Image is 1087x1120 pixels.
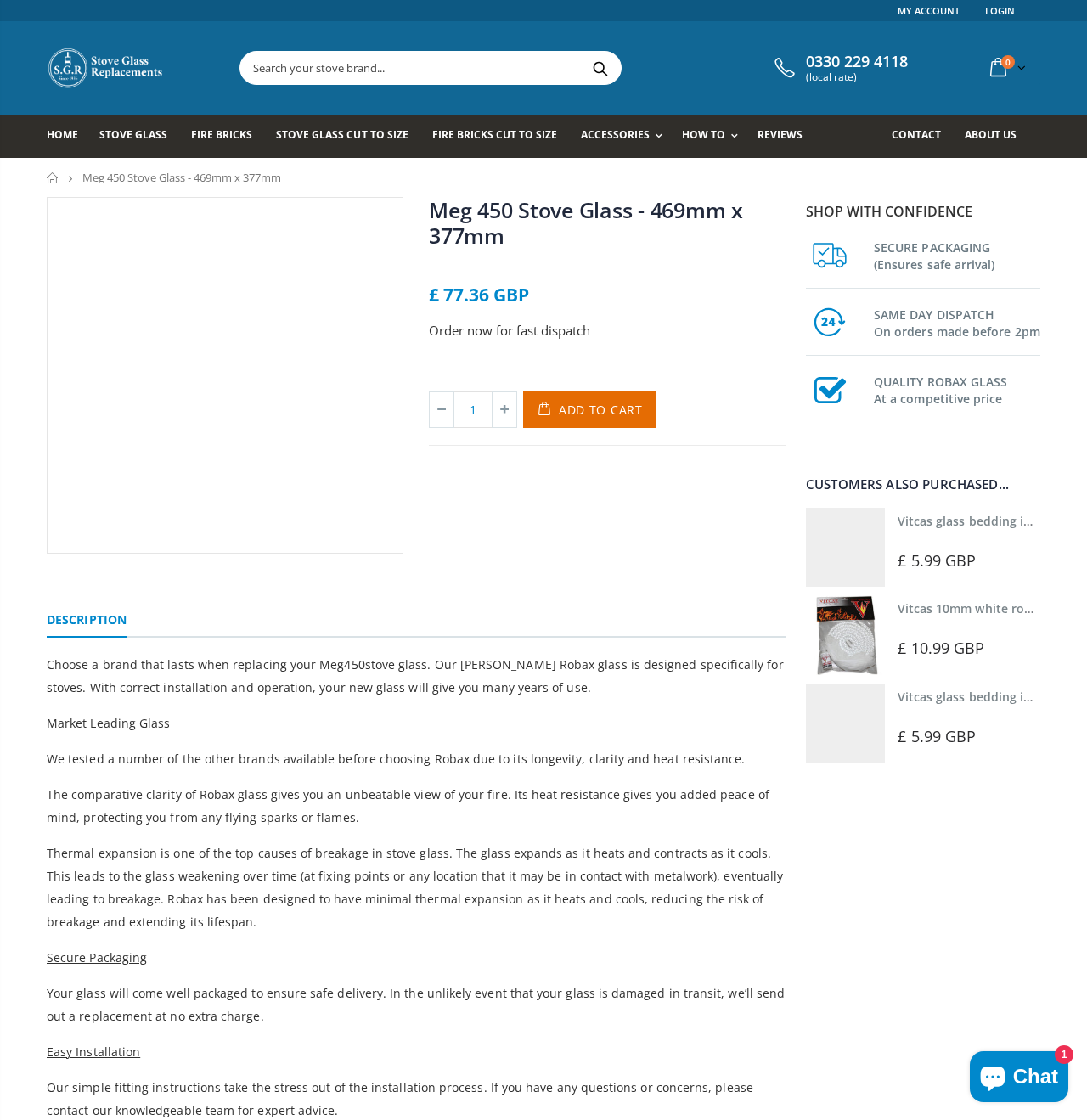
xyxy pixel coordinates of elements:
[99,115,180,158] a: Stove Glass
[758,115,815,158] a: Reviews
[47,656,784,695] span: Choose a brand that lasts when replacing your Meg stove glass. Our [PERSON_NAME] Robax glass is d...
[965,1051,1073,1106] inbox-online-store-chat: Shopify online store chat
[581,127,650,142] span: Accessories
[874,370,1040,408] h3: QUALITY ROBAX GLASS At a competitive price
[898,550,976,571] span: £ 5.99 GBP
[874,303,1040,341] h3: SAME DAY DISPATCH On orders made before 2pm
[47,604,127,638] a: Description
[806,478,1040,491] div: Customers also purchased...
[758,127,803,142] span: Reviews
[523,391,656,428] button: Add to Cart
[47,1044,140,1060] span: Easy Installation
[806,53,908,71] span: 0330 229 4118
[806,201,1040,222] p: Shop with confidence
[874,236,1040,273] h3: SECURE PACKAGING (Ensures safe arrival)
[47,949,147,965] span: Secure Packaging
[47,115,91,158] a: Home
[559,402,643,418] span: Add to Cart
[898,726,976,746] span: £ 5.99 GBP
[806,595,885,674] img: Vitcas white rope, glue and gloves kit 10mm
[82,170,281,185] span: Meg 450 Stove Glass - 469mm x 377mm
[276,115,420,158] a: Stove Glass Cut To Size
[682,127,725,142] span: How To
[1001,55,1015,69] span: 0
[47,845,783,930] span: Thermal expansion is one of the top causes of breakage in stove glass. The glass expands as it he...
[47,127,78,142] span: Home
[429,321,786,341] p: Order now for fast dispatch
[892,127,941,142] span: Contact
[47,751,745,767] span: We tested a number of the other brands available before choosing Robax due to its longevity, clar...
[47,1079,753,1118] span: Our simple fitting instructions take the stress out of the installation process. If you have any ...
[892,115,954,158] a: Contact
[47,985,785,1024] span: Your glass will come well packaged to ensure safe delivery. In the unlikely event that your glass...
[429,195,743,250] a: Meg 450 Stove Glass - 469mm x 377mm
[47,172,59,183] a: Home
[191,115,265,158] a: Fire Bricks
[965,115,1029,158] a: About us
[983,51,1029,84] a: 0
[581,52,619,84] button: Search
[240,52,811,84] input: Search your stove brand...
[47,786,769,825] span: The comparative clarity of Robax glass gives you an unbeatable view of your fire. Its heat resist...
[429,283,529,307] span: £ 77.36 GBP
[47,715,170,731] span: Market Leading Glass
[965,127,1017,142] span: About us
[682,115,746,158] a: How To
[276,127,408,142] span: Stove Glass Cut To Size
[432,127,557,142] span: Fire Bricks Cut To Size
[581,115,671,158] a: Accessories
[47,47,166,89] img: Stove Glass Replacement
[770,53,908,83] a: 0330 229 4118 (local rate)
[191,127,252,142] span: Fire Bricks
[806,71,908,83] span: (local rate)
[898,638,984,658] span: £ 10.99 GBP
[344,656,364,673] span: 450
[99,127,167,142] span: Stove Glass
[432,115,570,158] a: Fire Bricks Cut To Size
